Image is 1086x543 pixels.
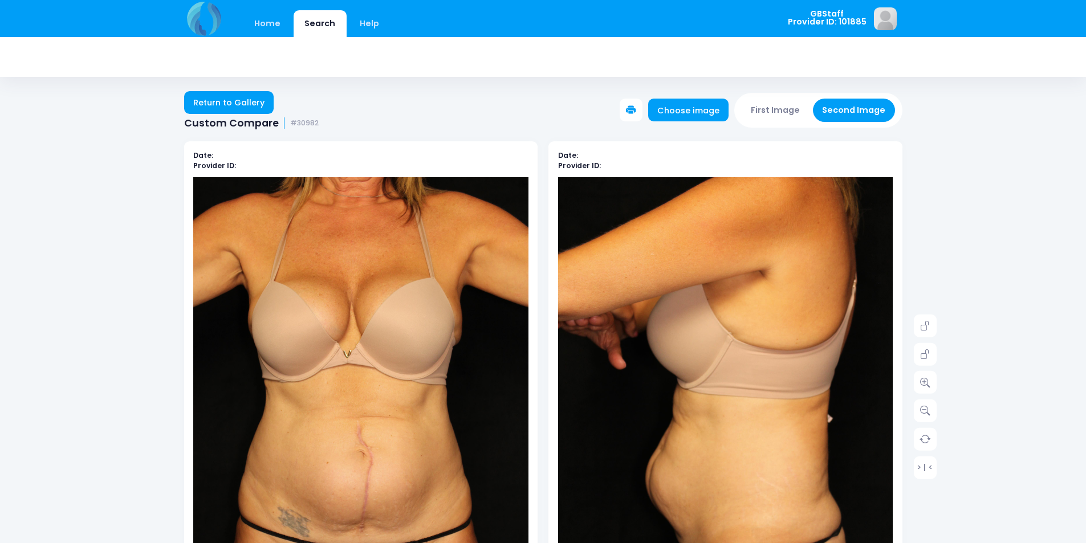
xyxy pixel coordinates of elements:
[348,10,390,37] a: Help
[558,161,601,170] b: Provider ID:
[558,150,578,160] b: Date:
[193,161,236,170] b: Provider ID:
[914,456,937,479] a: > | <
[648,99,729,121] a: Choose image
[184,91,274,114] a: Return to Gallery
[788,10,867,26] span: GBStaff Provider ID: 101885
[294,10,347,37] a: Search
[193,150,213,160] b: Date:
[874,7,897,30] img: image
[813,99,895,122] button: Second Image
[290,119,319,128] small: #30982
[742,99,810,122] button: First Image
[243,10,292,37] a: Home
[184,117,279,129] span: Custom Compare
